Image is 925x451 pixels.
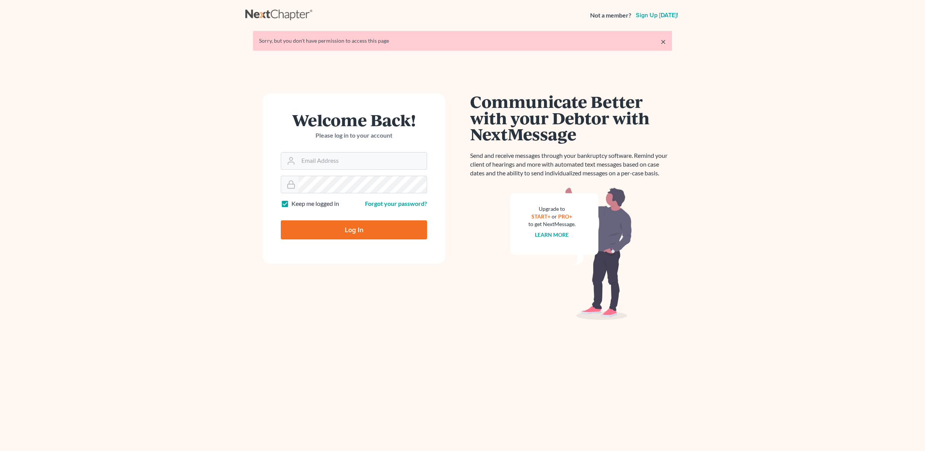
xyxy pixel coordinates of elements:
[532,213,551,220] a: START+
[528,220,576,228] div: to get NextMessage.
[634,12,680,18] a: Sign up [DATE]!
[535,231,569,238] a: Learn more
[590,11,631,20] strong: Not a member?
[281,131,427,140] p: Please log in to your account
[661,37,666,46] a: ×
[552,213,557,220] span: or
[281,112,427,128] h1: Welcome Back!
[528,205,576,213] div: Upgrade to
[291,199,339,208] label: Keep me logged in
[365,200,427,207] a: Forgot your password?
[298,152,427,169] input: Email Address
[510,187,632,320] img: nextmessage_bg-59042aed3d76b12b5cd301f8e5b87938c9018125f34e5fa2b7a6b67550977c72.svg
[259,37,666,45] div: Sorry, but you don't have permission to access this page
[281,220,427,239] input: Log In
[470,151,672,178] p: Send and receive messages through your bankruptcy software. Remind your client of hearings and mo...
[470,93,672,142] h1: Communicate Better with your Debtor with NextMessage
[559,213,573,220] a: PRO+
